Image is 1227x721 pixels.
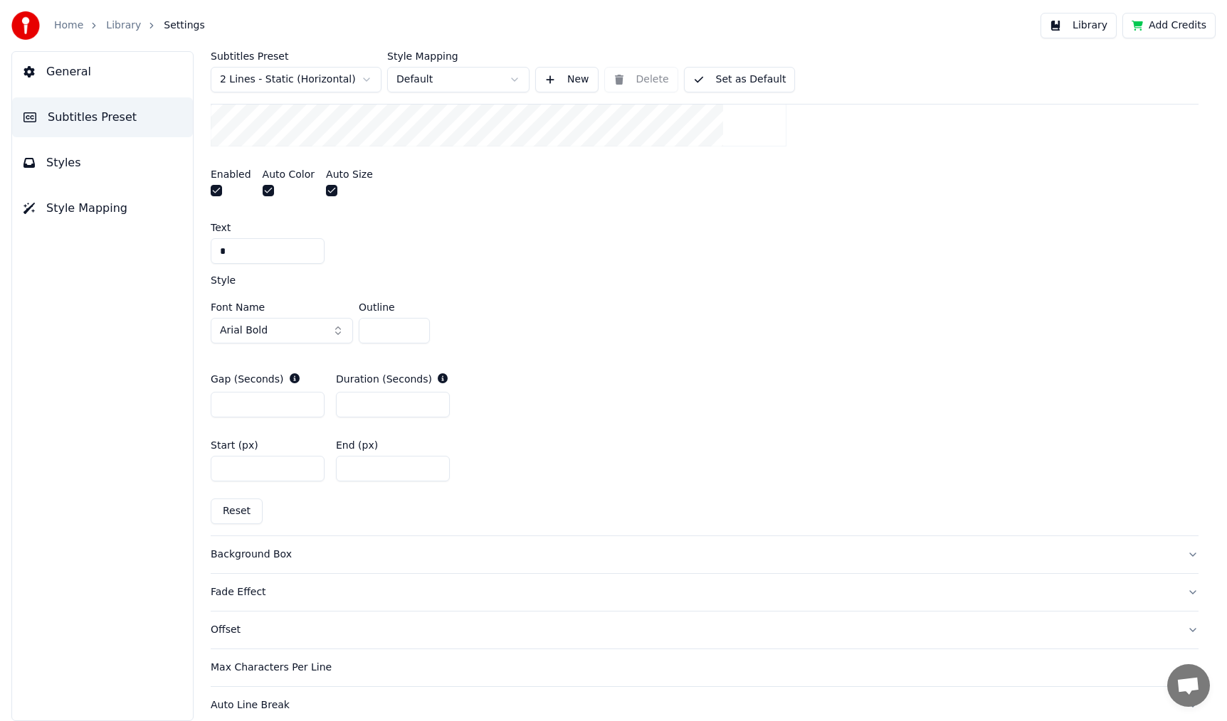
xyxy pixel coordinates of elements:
label: Outline [359,302,430,312]
span: Styles [46,154,81,171]
button: Background Box [211,536,1199,573]
div: Offset [211,623,1176,637]
div: Max Characters Per Line [211,661,1176,675]
button: Styles [12,143,193,183]
button: General [12,52,193,92]
label: End (px) [336,440,378,450]
button: Max Characters Per Line [211,649,1199,686]
div: Open chat [1167,664,1210,707]
button: Library [1041,13,1117,38]
button: New [535,67,599,92]
label: Duration (Seconds) [336,374,432,384]
span: General [46,63,91,80]
span: Style Mapping [46,200,127,217]
button: Subtitles Preset [12,97,193,137]
label: Style [211,275,236,285]
img: youka [11,11,40,40]
label: Auto Color [263,169,315,179]
button: Reset [211,498,263,524]
button: Add Credits [1122,13,1216,38]
nav: breadcrumb [54,18,205,33]
label: Subtitles Preset [211,51,381,61]
label: Text [211,223,231,233]
button: Offset [211,611,1199,648]
span: Arial Bold [220,324,268,338]
div: Background Box [211,548,1176,562]
button: Style Mapping [12,188,193,228]
label: Enabled [211,169,251,179]
button: Fade Effect [211,574,1199,611]
div: Auto Line Break [211,698,1176,712]
a: Home [54,18,83,33]
span: Subtitles Preset [48,109,137,126]
label: Auto Size [326,169,373,179]
span: Settings [164,18,204,33]
button: Set as Default [684,67,796,92]
label: Style Mapping [387,51,530,61]
a: Library [106,18,141,33]
label: Gap (Seconds) [211,374,284,384]
label: Start (px) [211,440,258,450]
div: Fade Effect [211,585,1176,599]
label: Font Name [211,302,353,312]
